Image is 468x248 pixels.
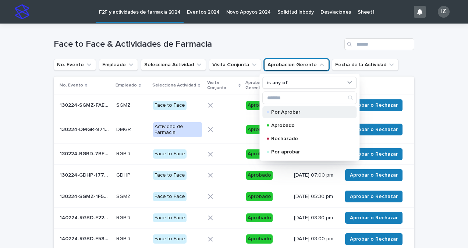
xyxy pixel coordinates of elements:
p: 140224-RGBD-F5878A [60,234,112,242]
div: Aprobado [246,213,273,223]
div: Face to Face [153,149,187,159]
tr: 140224-RGBD-F22A0C140224-RGBD-F22A0C RGBDRGBD Face to FaceAprobado[DATE] 08:30 pmAprobar o Rechazar [54,207,414,228]
p: SGMZ [116,192,132,200]
div: Face to Face [153,192,187,201]
p: Visita Conjunta [207,79,237,92]
button: Aprobar o Rechazar [345,169,403,181]
p: Por Aprobar [271,110,345,115]
p: Selecciona Actividad [152,81,196,89]
p: 130224-SGMZ-1F58E2 [60,192,112,200]
div: Aprobado [246,101,273,110]
div: Search [262,92,357,104]
button: Aprobar o Rechazar [345,124,403,135]
button: Aprobar o Rechazar [345,148,403,160]
p: No. Evento [60,81,83,89]
button: Aprobar o Rechazar [345,99,403,111]
input: Search [344,38,414,50]
p: 130224-DMGR-971EC5 [60,125,112,133]
div: Aprobado [246,125,273,134]
div: Face to Face [153,101,187,110]
p: Rechazado [271,136,345,141]
p: 130224-RGBD-7BF9EB [60,149,112,157]
p: RGBD [116,213,132,221]
span: Aprobar o Rechazar [350,171,398,179]
span: Aprobar o Rechazar [350,214,398,222]
div: Face to Face [153,234,187,244]
div: Face to Face [153,171,187,180]
tr: 130224-SGMZ-FAE7A1130224-SGMZ-FAE7A1 SGMZSGMZ Face to FaceAprobado[DATE] 10:00 amAprobar o Rechazar [54,95,414,116]
tr: 130224-SGMZ-1F58E2130224-SGMZ-1F58E2 SGMZSGMZ Face to FaceAprobado[DATE] 05:30 pmAprobar o Rechazar [54,186,414,207]
p: 130224-GDHP-177344 [60,171,112,178]
div: Aprobado [246,234,273,244]
p: GDHP [116,171,132,178]
span: Aprobar o Rechazar [350,193,398,200]
button: Aprobar o Rechazar [345,233,403,245]
span: Aprobar o Rechazar [350,235,398,243]
button: Aprobacion Gerente [264,59,329,71]
p: [DATE] 07:00 pm [294,172,336,178]
div: Aprobado [246,149,273,159]
input: Search [263,92,356,104]
p: SGMZ [116,101,132,109]
div: IZ [438,6,450,18]
button: Aprobar o Rechazar [345,191,403,202]
button: Selecciona Actividad [141,59,206,71]
p: 140224-RGBD-F22A0C [60,213,112,221]
p: Aprobacion Gerente [245,79,285,92]
div: Aprobado [246,171,273,180]
p: Aprobado [271,123,345,128]
p: is any of [267,79,288,86]
span: Aprobar o Rechazar [350,126,398,133]
tr: 130224-DMGR-971EC5130224-DMGR-971EC5 DMGRDMGR Actividad de FarmaciaAprobado[DATE] 12:00 pmAprobar... [54,116,414,144]
img: stacker-logo-s-only.png [15,4,29,19]
p: 130224-SGMZ-FAE7A1 [60,101,112,109]
span: Aprobar o Rechazar [350,150,398,158]
div: Face to Face [153,213,187,223]
h1: Face to Face & Actividades de Farmacia [54,39,341,50]
p: DMGR [116,125,132,133]
div: Actividad de Farmacia [153,122,202,138]
div: Aprobado [246,192,273,201]
button: Aprobar o Rechazar [345,212,403,224]
tr: 130224-RGBD-7BF9EB130224-RGBD-7BF9EB RGBDRGBD Face to FaceAprobado[DATE] 02:00 pmAprobar o Rechazar [54,144,414,165]
button: No. Evento [54,59,96,71]
p: Por aprobar [271,149,345,155]
p: RGBD [116,234,132,242]
button: Empleado [99,59,138,71]
p: [DATE] 05:30 pm [294,194,336,200]
p: [DATE] 08:30 pm [294,215,336,221]
p: RGBD [116,149,132,157]
p: [DATE] 03:00 pm [294,236,336,242]
button: Visita Conjunta [209,59,261,71]
p: Empleado [116,81,137,89]
span: Aprobar o Rechazar [350,102,398,109]
button: Fecha de la Actividad [332,59,398,71]
tr: 130224-GDHP-177344130224-GDHP-177344 GDHPGDHP Face to FaceAprobado[DATE] 07:00 pmAprobar o Rechazar [54,164,414,186]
